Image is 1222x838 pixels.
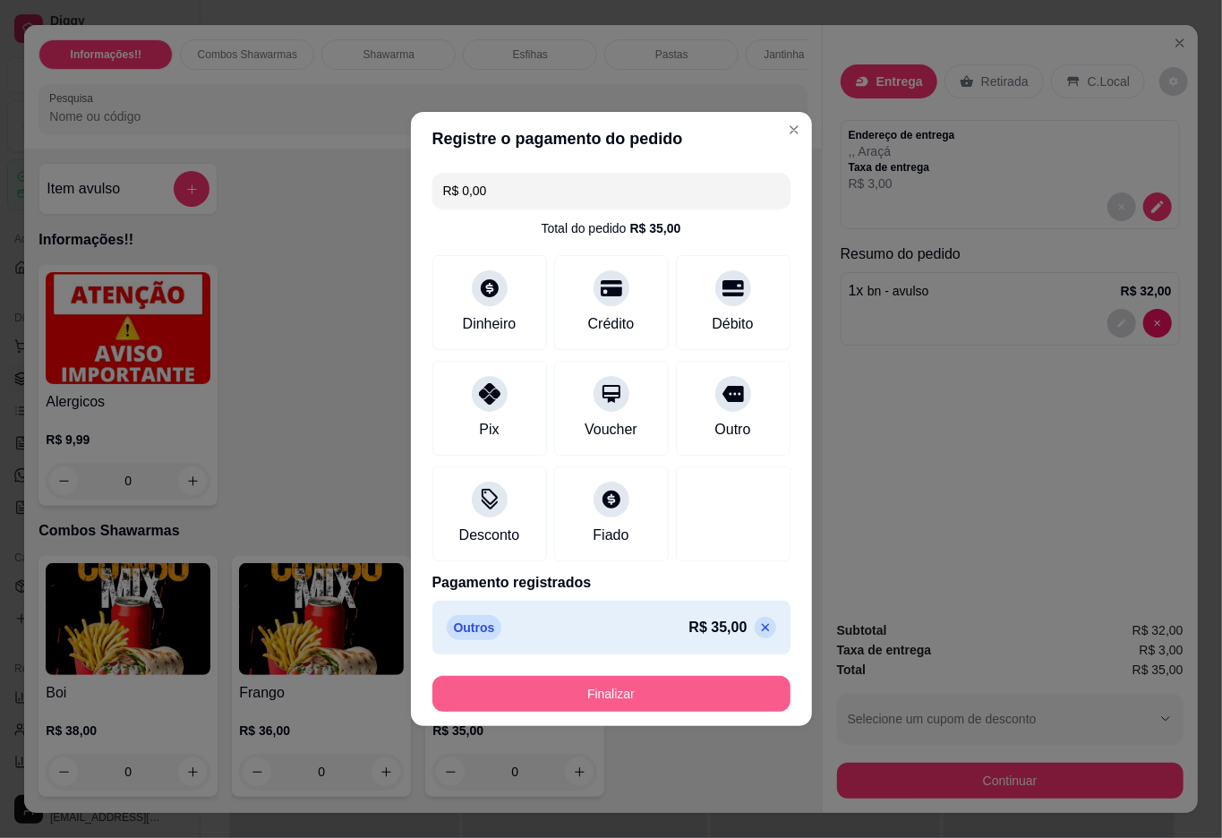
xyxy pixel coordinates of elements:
[588,313,635,335] div: Crédito
[585,419,637,440] div: Voucher
[593,525,628,546] div: Fiado
[542,219,681,237] div: Total do pedido
[689,617,748,638] p: R$ 35,00
[780,115,808,144] button: Close
[714,419,750,440] div: Outro
[463,313,517,335] div: Dinheiro
[432,676,790,712] button: Finalizar
[459,525,520,546] div: Desconto
[432,572,790,594] p: Pagamento registrados
[447,615,502,640] p: Outros
[479,419,499,440] div: Pix
[630,219,681,237] div: R$ 35,00
[443,173,780,209] input: Ex.: hambúrguer de cordeiro
[712,313,753,335] div: Débito
[411,112,812,166] header: Registre o pagamento do pedido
